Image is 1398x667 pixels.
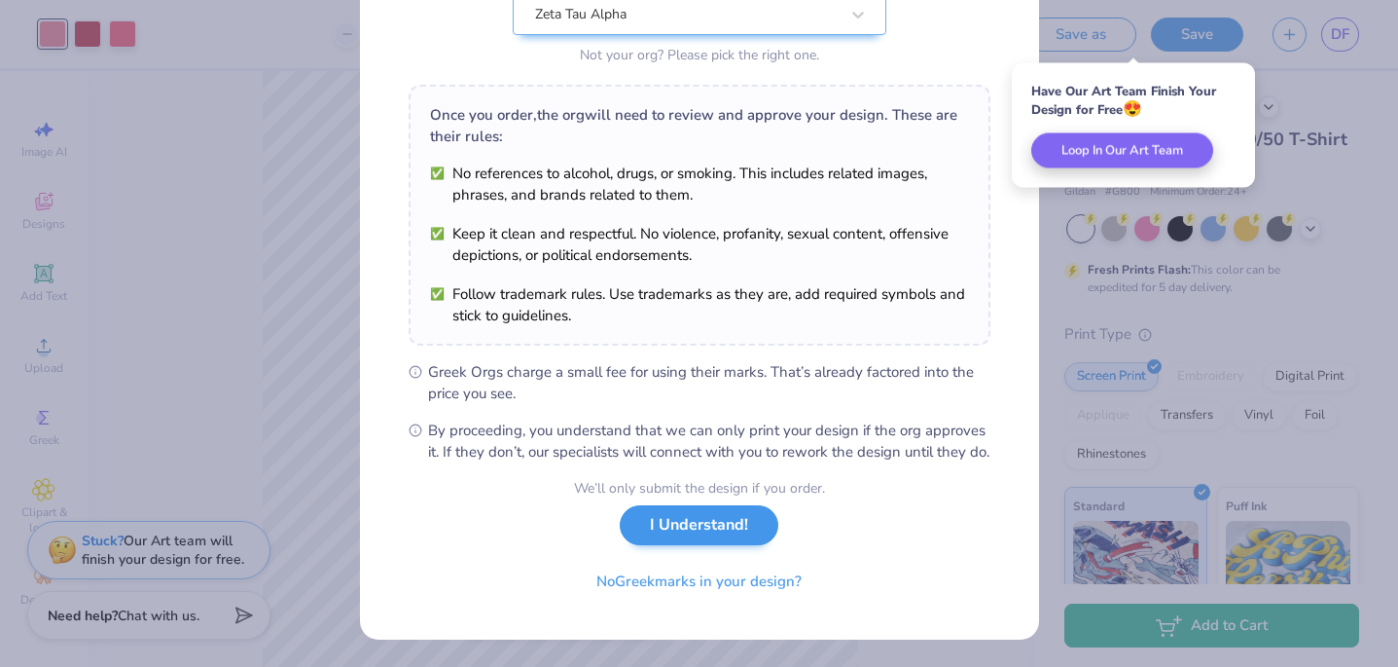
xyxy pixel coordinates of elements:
[1031,83,1236,119] div: Have Our Art Team Finish Your Design for Free
[620,505,778,545] button: I Understand!
[574,478,825,499] div: We’ll only submit the design if you order.
[1031,133,1213,168] button: Loop In Our Art Team
[1123,98,1142,120] span: 😍
[430,104,969,147] div: Once you order, the org will need to review and approve your design. These are their rules:
[430,163,969,205] li: No references to alcohol, drugs, or smoking. This includes related images, phrases, and brands re...
[513,45,886,65] div: Not your org? Please pick the right one.
[430,223,969,266] li: Keep it clean and respectful. No violence, profanity, sexual content, offensive depictions, or po...
[428,420,990,463] span: By proceeding, you understand that we can only print your design if the org approves it. If they ...
[430,283,969,326] li: Follow trademark rules. Use trademarks as they are, add required symbols and stick to guidelines.
[428,361,990,404] span: Greek Orgs charge a small fee for using their marks. That’s already factored into the price you see.
[580,562,818,602] button: NoGreekmarks in your design?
